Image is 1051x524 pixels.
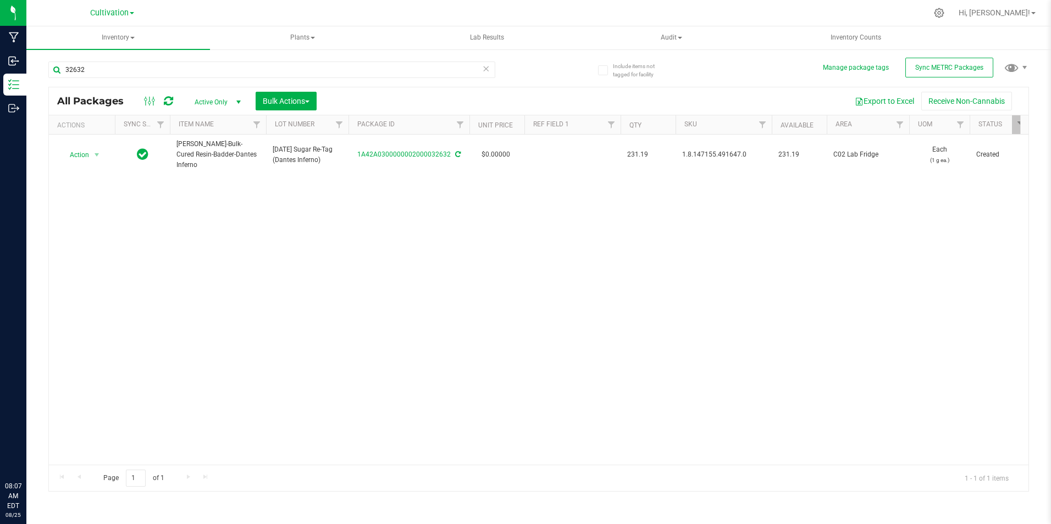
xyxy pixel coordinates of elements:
[248,115,266,134] a: Filter
[273,144,342,165] span: [DATE] Sugar Re-Tag (Dantes Inferno)
[476,147,516,163] span: $0.00000
[357,150,451,158] a: 1A42A0300000002000032632
[533,120,569,128] a: Ref Field 1
[781,121,814,129] a: Available
[211,26,395,49] a: Plants
[916,144,963,165] span: Each
[8,103,19,114] inline-svg: Outbound
[57,121,110,129] div: Actions
[90,147,104,163] span: select
[152,115,170,134] a: Filter
[952,115,970,134] a: Filter
[816,33,896,42] span: Inventory Counts
[32,434,46,448] iframe: Resource center unread badge
[212,27,394,49] span: Plants
[8,32,19,43] inline-svg: Manufacturing
[921,92,1012,110] button: Receive Non-Cannabis
[836,120,852,128] a: Area
[682,149,765,160] span: 1.8.147155.491647.0
[176,139,259,171] span: [PERSON_NAME]-Bulk-Cured Resin-Badder-Dantes Inferno
[48,62,495,78] input: Search Package ID, Item Name, SKU, Lot or Part Number...
[5,511,21,519] p: 08/25
[978,120,1002,128] a: Status
[126,470,146,487] input: 1
[451,115,469,134] a: Filter
[5,481,21,511] p: 08:07 AM EDT
[580,27,763,49] span: Audit
[932,8,946,18] div: Manage settings
[478,121,513,129] a: Unit Price
[823,63,889,73] button: Manage package tags
[778,149,820,160] span: 231.19
[455,33,519,42] span: Lab Results
[57,95,135,107] span: All Packages
[891,115,909,134] a: Filter
[275,120,314,128] a: Lot Number
[1012,115,1030,134] a: Filter
[580,26,764,49] a: Audit
[956,470,1017,486] span: 1 - 1 of 1 items
[395,26,579,49] a: Lab Results
[179,120,214,128] a: Item Name
[915,64,983,71] span: Sync METRC Packages
[483,62,490,76] span: Clear
[8,55,19,66] inline-svg: Inbound
[613,62,668,79] span: Include items not tagged for facility
[916,155,963,165] p: (1 g ea.)
[976,149,1024,160] span: Created
[124,120,166,128] a: Sync Status
[754,115,772,134] a: Filter
[330,115,349,134] a: Filter
[26,26,210,49] a: Inventory
[8,79,19,90] inline-svg: Inventory
[627,149,669,160] span: 231.19
[263,97,309,105] span: Bulk Actions
[137,147,148,162] span: In Sync
[60,147,90,163] span: Action
[602,115,621,134] a: Filter
[764,26,948,49] a: Inventory Counts
[256,92,317,110] button: Bulk Actions
[684,120,697,128] a: SKU
[453,150,461,158] span: Sync from Compliance System
[848,92,921,110] button: Export to Excel
[959,8,1030,17] span: Hi, [PERSON_NAME]!
[629,121,641,129] a: Qty
[833,149,903,160] span: C02 Lab Fridge
[918,120,932,128] a: UOM
[11,436,44,469] iframe: Resource center
[94,470,173,487] span: Page of 1
[90,8,129,18] span: Cultivation
[905,58,993,77] button: Sync METRC Packages
[357,120,395,128] a: Package ID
